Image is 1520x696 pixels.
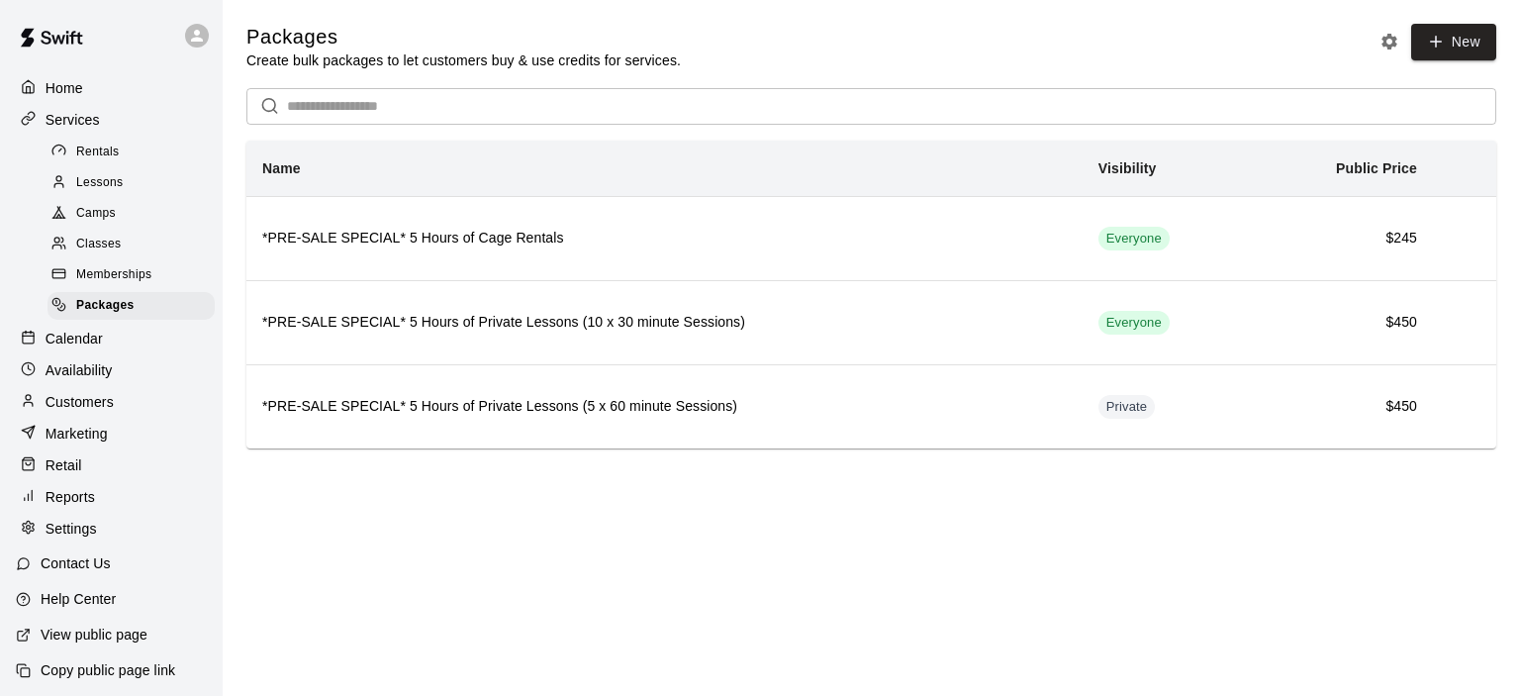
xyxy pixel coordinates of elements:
[262,396,1067,418] h6: *PRE-SALE SPECIAL* 5 Hours of Private Lessons (5 x 60 minute Sessions)
[46,360,113,380] p: Availability
[76,265,151,285] span: Memberships
[1098,160,1157,176] b: Visibility
[41,589,116,609] p: Help Center
[1098,314,1170,333] span: Everyone
[1266,312,1417,334] h6: $450
[47,199,223,230] a: Camps
[16,73,207,103] a: Home
[47,291,223,322] a: Packages
[1266,228,1417,249] h6: $245
[16,324,207,353] a: Calendar
[46,519,97,539] p: Settings
[1098,398,1156,417] span: Private
[46,424,108,444] p: Marketing
[16,355,207,385] a: Availability
[246,141,1496,448] table: simple table
[47,167,223,198] a: Lessons
[1375,27,1404,56] button: Packages settings
[16,482,207,512] a: Reports
[47,231,215,258] div: Classes
[47,139,215,166] div: Rentals
[76,296,135,316] span: Packages
[76,235,121,254] span: Classes
[1266,396,1417,418] h6: $450
[46,455,82,475] p: Retail
[1098,311,1170,335] div: This service is visible to all of your customers
[16,387,207,417] a: Customers
[16,514,207,544] a: Settings
[246,24,681,50] h5: Packages
[41,660,175,680] p: Copy public page link
[1336,160,1417,176] b: Public Price
[46,392,114,412] p: Customers
[246,50,681,70] p: Create bulk packages to let customers buy & use credits for services.
[16,105,207,135] a: Services
[16,419,207,448] a: Marketing
[41,625,147,645] p: View public page
[47,169,215,197] div: Lessons
[47,230,223,260] a: Classes
[1411,24,1496,60] a: New
[76,204,116,224] span: Camps
[47,260,223,291] a: Memberships
[46,329,103,348] p: Calendar
[46,78,83,98] p: Home
[1098,230,1170,249] span: Everyone
[47,137,223,167] a: Rentals
[46,487,95,507] p: Reports
[46,110,100,130] p: Services
[47,292,215,320] div: Packages
[76,173,124,193] span: Lessons
[47,261,215,289] div: Memberships
[41,553,111,573] p: Contact Us
[1098,395,1156,419] div: This service is hidden, and can only be accessed via a direct link
[76,143,120,162] span: Rentals
[262,312,1067,334] h6: *PRE-SALE SPECIAL* 5 Hours of Private Lessons (10 x 30 minute Sessions)
[47,200,215,228] div: Camps
[1098,227,1170,250] div: This service is visible to all of your customers
[262,160,301,176] b: Name
[262,228,1067,249] h6: *PRE-SALE SPECIAL* 5 Hours of Cage Rentals
[16,450,207,480] a: Retail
